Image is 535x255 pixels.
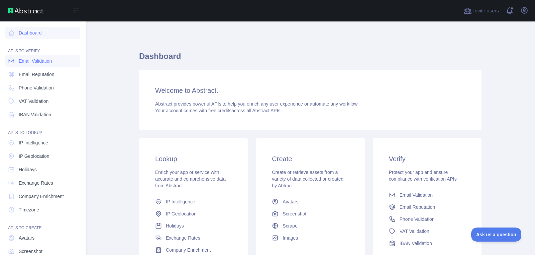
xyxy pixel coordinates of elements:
[5,82,80,94] a: Phone Validation
[400,216,435,222] span: Phone Validation
[269,220,351,232] a: Scrape
[19,111,51,118] span: IBAN Validation
[19,193,64,200] span: Company Enrichment
[152,208,234,220] a: IP Geolocation
[269,196,351,208] a: Avatars
[5,40,80,54] div: API'S TO VERIFY
[462,5,500,16] button: Invite users
[269,208,351,220] a: Screenshot
[5,232,80,244] a: Avatars
[5,55,80,67] a: Email Validation
[386,201,468,213] a: Email Reputation
[155,86,465,95] h3: Welcome to Abstract.
[400,240,432,247] span: IBAN Validation
[389,170,457,182] span: Protect your app and ensure compliance with verification APIs
[155,108,282,113] span: Your account comes with across all Abstract APIs.
[152,232,234,244] a: Exchange Rates
[19,235,34,241] span: Avatars
[19,98,48,105] span: VAT Validation
[5,27,80,39] a: Dashboard
[19,180,53,186] span: Exchange Rates
[283,198,298,205] span: Avatars
[386,189,468,201] a: Email Validation
[19,153,49,160] span: IP Geolocation
[272,170,343,188] span: Create or retrieve assets from a variety of data collected or created by Abtract
[166,198,195,205] span: IP Intelligence
[5,68,80,80] a: Email Reputation
[283,222,297,229] span: Scrape
[19,71,55,78] span: Email Reputation
[5,204,80,216] a: Timezone
[166,247,211,253] span: Company Enrichment
[19,139,48,146] span: IP Intelligence
[283,235,298,241] span: Images
[272,154,348,164] h3: Create
[386,237,468,249] a: IBAN Validation
[152,220,234,232] a: Holidays
[8,8,43,13] img: Abstract API
[389,154,465,164] h3: Verify
[139,51,481,67] h1: Dashboard
[166,235,200,241] span: Exchange Rates
[5,137,80,149] a: IP Intelligence
[400,228,429,235] span: VAT Validation
[19,166,37,173] span: Holidays
[208,108,231,113] span: free credits
[155,101,359,107] span: Abstract provides powerful APIs to help you enrich any user experience or automate any workflow.
[471,228,522,242] iframe: Toggle Customer Support
[166,222,184,229] span: Holidays
[19,84,54,91] span: Phone Validation
[166,210,197,217] span: IP Geolocation
[400,192,433,198] span: Email Validation
[19,248,42,255] span: Screenshot
[5,164,80,176] a: Holidays
[386,225,468,237] a: VAT Validation
[5,109,80,121] a: IBAN Validation
[386,213,468,225] a: Phone Validation
[152,196,234,208] a: IP Intelligence
[5,190,80,202] a: Company Enrichment
[5,122,80,135] div: API'S TO LOOKUP
[5,150,80,162] a: IP Geolocation
[19,58,52,64] span: Email Validation
[473,7,499,15] span: Invite users
[5,217,80,231] div: API'S TO CREATE
[19,206,39,213] span: Timezone
[5,95,80,107] a: VAT Validation
[155,170,226,188] span: Enrich your app or service with accurate and comprehensive data from Abstract
[155,154,232,164] h3: Lookup
[269,232,351,244] a: Images
[283,210,306,217] span: Screenshot
[400,204,435,210] span: Email Reputation
[5,177,80,189] a: Exchange Rates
